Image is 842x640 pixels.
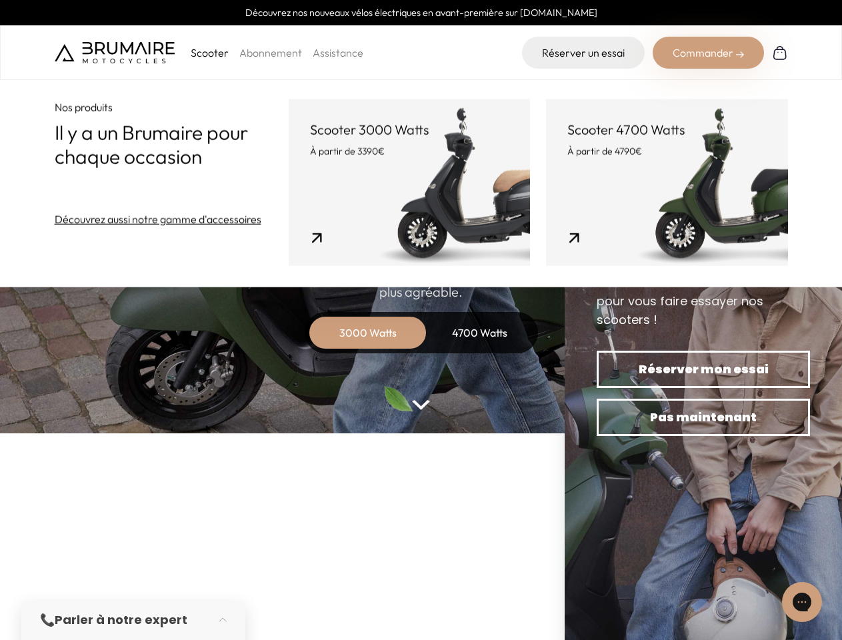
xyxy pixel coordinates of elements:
a: Réserver un essai [522,37,645,69]
p: À partir de 3390€ [310,145,509,158]
img: arrow-bottom.png [412,400,429,410]
div: Commander [653,37,764,69]
p: Nos produits [55,99,289,115]
p: Scooter [191,45,229,61]
img: right-arrow-2.png [736,51,744,59]
img: Panier [772,45,788,61]
p: Il y a un Brumaire pour chaque occasion [55,121,289,169]
div: 3000 Watts [315,317,421,349]
a: Scooter 3000 Watts À partir de 3390€ [289,99,530,266]
a: Abonnement [239,46,302,59]
p: À partir de 4790€ [567,145,766,158]
div: 4700 Watts [427,317,533,349]
a: Scooter 4700 Watts À partir de 4790€ [546,99,787,266]
a: Découvrez aussi notre gamme d'accessoires [55,211,261,227]
iframe: Gorgias live chat messenger [775,577,829,627]
p: Scooter 4700 Watts [567,121,766,139]
a: Assistance [313,46,363,59]
img: Brumaire Motocycles [55,42,175,63]
p: Scooter 3000 Watts [310,121,509,139]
